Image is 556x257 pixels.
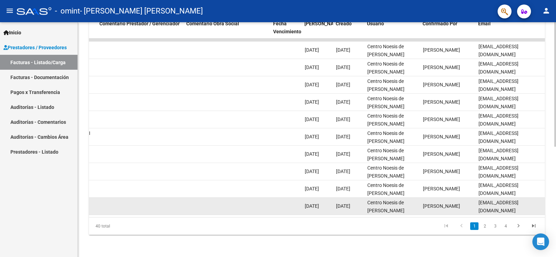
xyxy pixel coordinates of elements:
[479,44,518,57] span: [EMAIL_ADDRESS][DOMAIN_NAME]
[99,21,180,26] span: Comentario Prestador / Gerenciador
[305,117,319,122] span: [DATE]
[6,7,14,15] mat-icon: menu
[305,186,319,191] span: [DATE]
[367,78,404,92] span: Centro Noesis de [PERSON_NAME]
[491,222,499,230] a: 3
[423,203,460,209] span: [PERSON_NAME]
[336,203,350,209] span: [DATE]
[336,21,352,26] span: Creado
[367,182,404,196] span: Centro Noesis de [PERSON_NAME]
[479,113,518,127] span: [EMAIL_ADDRESS][DOMAIN_NAME]
[183,16,270,47] datatable-header-cell: Comentario Obra Social
[364,16,420,47] datatable-header-cell: Usuario
[367,165,404,179] span: Centro Noesis de [PERSON_NAME]
[302,16,333,47] datatable-header-cell: Fecha Confimado
[479,148,518,161] span: [EMAIL_ADDRESS][DOMAIN_NAME]
[469,220,480,232] li: page 1
[89,217,179,235] div: 40 total
[367,113,404,127] span: Centro Noesis de [PERSON_NAME]
[479,182,518,196] span: [EMAIL_ADDRESS][DOMAIN_NAME]
[367,148,404,161] span: Centro Noesis de [PERSON_NAME]
[532,233,549,250] div: Open Intercom Messenger
[305,203,319,209] span: [DATE]
[336,151,350,157] span: [DATE]
[455,222,468,230] a: go to previous page
[479,78,518,92] span: [EMAIL_ADDRESS][DOMAIN_NAME]
[423,21,457,26] span: Confirmado Por
[367,44,404,57] span: Centro Noesis de [PERSON_NAME]
[367,130,404,144] span: Centro Noesis de [PERSON_NAME]
[305,99,319,105] span: [DATE]
[423,134,460,139] span: [PERSON_NAME]
[336,117,350,122] span: [DATE]
[270,16,302,47] datatable-header-cell: Fecha Vencimiento
[501,222,510,230] a: 4
[423,99,460,105] span: [PERSON_NAME]
[367,96,404,109] span: Centro Noesis de [PERSON_NAME]
[479,96,518,109] span: [EMAIL_ADDRESS][DOMAIN_NAME]
[420,16,475,47] datatable-header-cell: Confirmado Por
[97,16,183,47] datatable-header-cell: Comentario Prestador / Gerenciador
[305,151,319,157] span: [DATE]
[273,21,301,34] span: Fecha Vencimiento
[527,222,540,230] a: go to last page
[423,47,460,53] span: [PERSON_NAME]
[336,65,350,70] span: [DATE]
[479,165,518,179] span: [EMAIL_ADDRESS][DOMAIN_NAME]
[479,130,518,144] span: [EMAIL_ADDRESS][DOMAIN_NAME]
[336,134,350,139] span: [DATE]
[80,3,203,19] span: - [PERSON_NAME] [PERSON_NAME]
[479,61,518,75] span: [EMAIL_ADDRESS][DOMAIN_NAME]
[305,82,319,87] span: [DATE]
[3,29,21,36] span: Inicio
[542,7,550,15] mat-icon: person
[423,151,460,157] span: [PERSON_NAME]
[423,82,460,87] span: [PERSON_NAME]
[479,200,518,213] span: [EMAIL_ADDRESS][DOMAIN_NAME]
[367,200,404,213] span: Centro Noesis de [PERSON_NAME]
[500,220,511,232] li: page 4
[305,169,319,174] span: [DATE]
[367,21,384,26] span: Usuario
[440,222,453,230] a: go to first page
[333,16,364,47] datatable-header-cell: Creado
[475,16,545,47] datatable-header-cell: Email
[3,44,67,51] span: Prestadores / Proveedores
[470,222,479,230] a: 1
[367,61,404,75] span: Centro Noesis de [PERSON_NAME]
[481,222,489,230] a: 2
[423,186,460,191] span: [PERSON_NAME]
[423,169,460,174] span: [PERSON_NAME]
[336,169,350,174] span: [DATE]
[336,186,350,191] span: [DATE]
[336,47,350,53] span: [DATE]
[305,134,319,139] span: [DATE]
[512,222,525,230] a: go to next page
[336,99,350,105] span: [DATE]
[478,21,491,26] span: Email
[304,21,342,26] span: [PERSON_NAME]
[480,220,490,232] li: page 2
[55,3,80,19] span: - omint
[305,47,319,53] span: [DATE]
[490,220,500,232] li: page 3
[305,65,319,70] span: [DATE]
[423,65,460,70] span: [PERSON_NAME]
[336,82,350,87] span: [DATE]
[423,117,460,122] span: [PERSON_NAME]
[186,21,239,26] span: Comentario Obra Social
